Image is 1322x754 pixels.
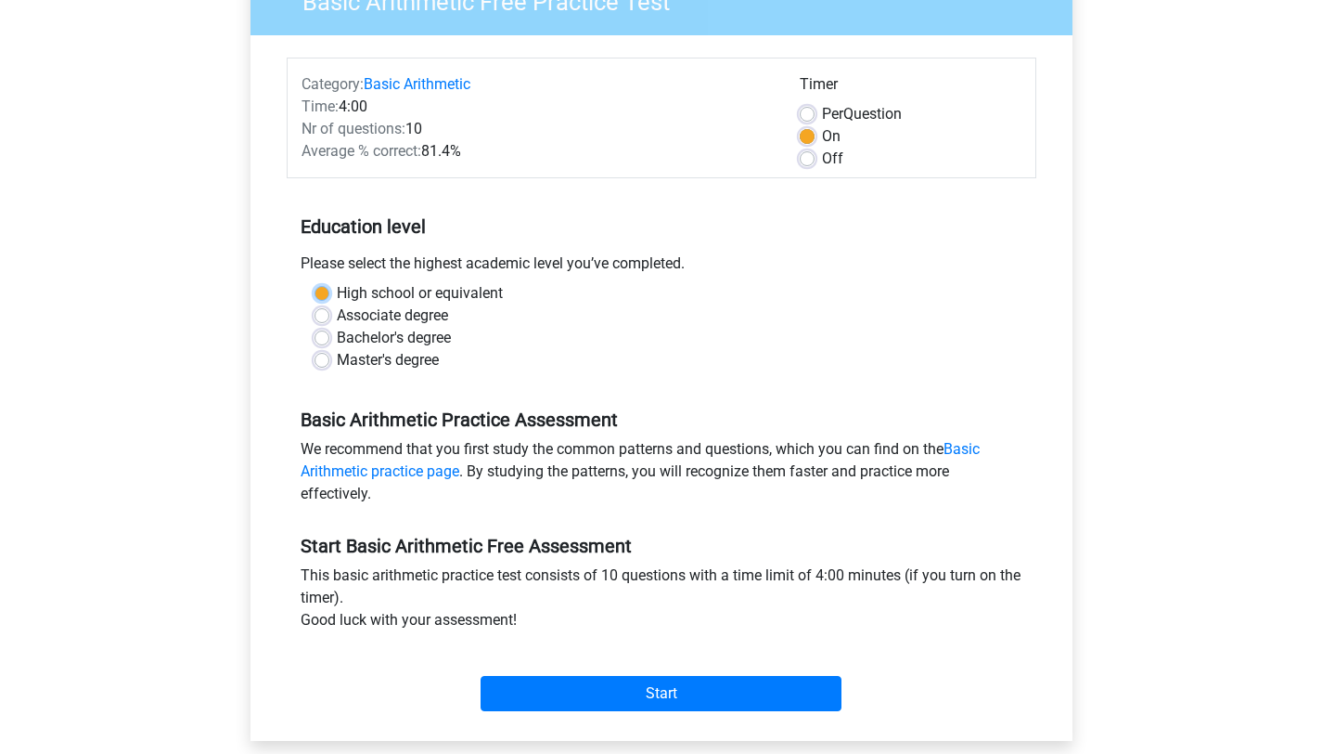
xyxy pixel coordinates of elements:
label: On [822,125,841,148]
label: Associate degree [337,305,448,327]
h5: Basic Arithmetic Practice Assessment [301,409,1022,431]
div: We recommend that you first study the common patterns and questions, which you can find on the . ... [287,438,1036,513]
h5: Education level [301,208,1022,245]
span: Average % correct: [302,142,421,160]
label: Bachelor's degree [337,327,451,349]
div: This basic arithmetic practice test consists of 10 questions with a time limit of 4:00 minutes (i... [287,565,1036,639]
span: Nr of questions: [302,120,405,137]
div: Please select the highest academic level you’ve completed. [287,253,1036,282]
h5: Start Basic Arithmetic Free Assessment [301,535,1022,557]
span: Time: [302,97,339,115]
label: Question [822,103,902,125]
div: 81.4% [288,140,786,162]
span: Category: [302,75,364,93]
a: Basic Arithmetic [364,75,470,93]
span: Per [822,105,843,123]
label: Off [822,148,843,170]
label: Master's degree [337,349,439,371]
div: Timer [800,73,1021,103]
div: 4:00 [288,96,786,118]
label: High school or equivalent [337,282,503,305]
div: 10 [288,118,786,140]
input: Start [481,676,841,711]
